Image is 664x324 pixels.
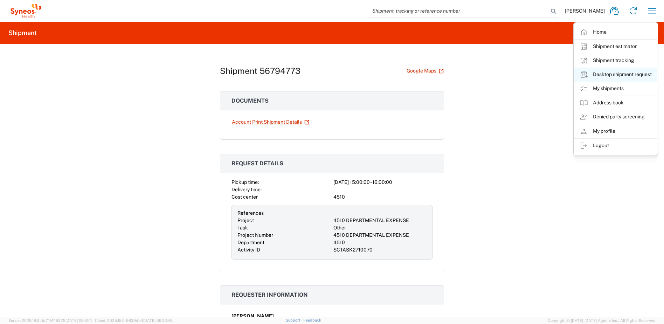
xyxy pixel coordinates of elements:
div: Project [237,217,331,224]
a: Shipment estimator [574,40,657,54]
a: Desktop shipment request [574,68,657,82]
div: 4510 [333,193,433,201]
div: SCTASK2710070 [333,246,427,254]
a: Google Maps [406,65,444,77]
span: [DATE] 09:51:11 [65,318,92,323]
span: Requester information [231,291,308,298]
span: [PERSON_NAME] [231,312,274,320]
a: My shipments [574,82,657,96]
div: [DATE] 15:00:00 - 16:00:00 [333,179,433,186]
span: Cost center [231,194,258,200]
div: 4510 DEPARTMENTAL EXPENSE [333,232,427,239]
div: 4510 DEPARTMENTAL EXPENSE [333,217,427,224]
span: Server: 2025.18.0-dd719145275 [8,318,92,323]
span: References [237,210,264,216]
div: Other [333,224,427,232]
span: [PERSON_NAME] [565,8,605,14]
div: - [333,186,433,193]
input: Shipment, tracking or reference number [367,4,548,18]
a: Denied party screening [574,110,657,124]
span: Request details [231,160,283,167]
a: My profile [574,124,657,138]
span: Delivery time: [231,187,262,192]
span: Copyright © [DATE]-[DATE] Agistix Inc., All Rights Reserved [548,317,656,324]
a: Home [574,25,657,39]
span: [DATE] 09:32:48 [143,318,173,323]
span: Client: 2025.18.0-9839db4 [95,318,173,323]
a: Logout [574,139,657,153]
a: Shipment tracking [574,54,657,68]
div: Department [237,239,331,246]
h2: Shipment [8,29,37,37]
a: Feedback [303,318,321,322]
span: Documents [231,97,269,104]
div: 4510 [333,239,427,246]
a: Account Print Shipment Details [231,116,310,128]
div: Task [237,224,331,232]
div: Activity ID [237,246,331,254]
h1: Shipment 56794773 [220,66,300,76]
div: Project Number [237,232,331,239]
span: Pickup time: [231,179,259,185]
a: Support [286,318,303,322]
a: Address book [574,96,657,110]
